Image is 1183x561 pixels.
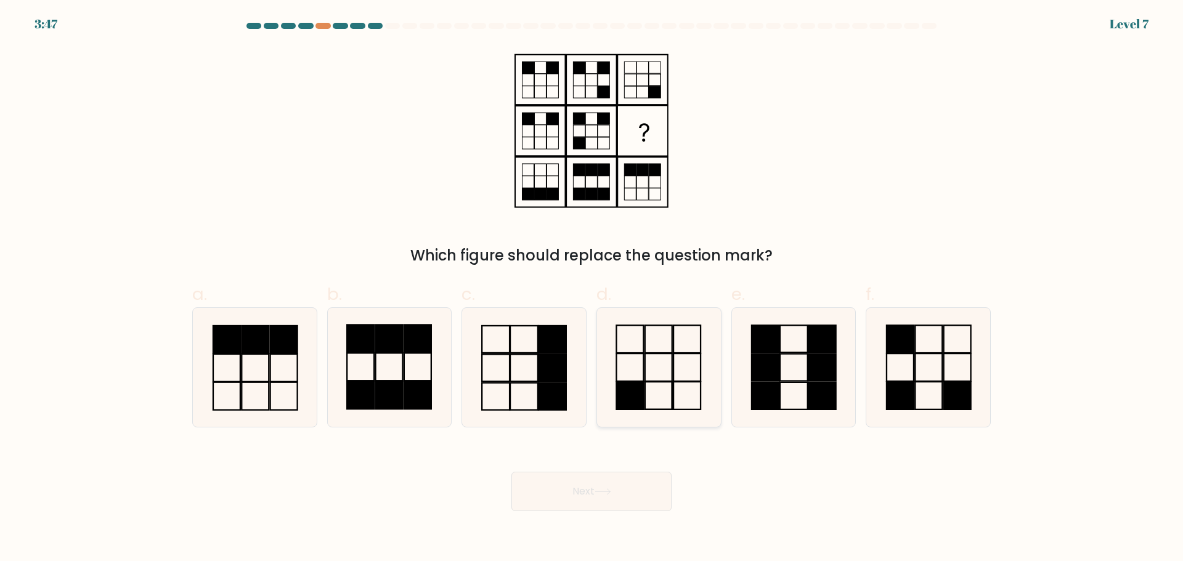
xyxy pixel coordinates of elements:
[511,472,672,511] button: Next
[192,282,207,306] span: a.
[461,282,475,306] span: c.
[731,282,745,306] span: e.
[866,282,874,306] span: f.
[327,282,342,306] span: b.
[35,15,57,33] div: 3:47
[596,282,611,306] span: d.
[1110,15,1148,33] div: Level 7
[200,244,983,267] div: Which figure should replace the question mark?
